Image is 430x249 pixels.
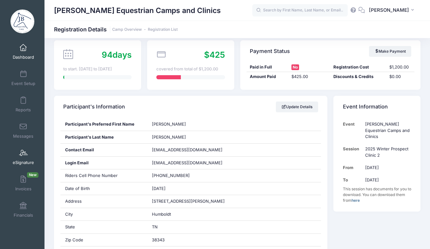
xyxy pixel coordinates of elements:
[54,26,178,33] h1: Registration Details
[289,74,331,80] div: $425.00
[152,173,190,178] span: [PHONE_NUMBER]
[331,74,386,80] div: Discounts & Credits
[8,146,38,168] a: eSignature
[102,49,132,61] div: days
[152,224,158,229] span: TN
[369,7,409,14] span: [PERSON_NAME]
[54,3,221,18] h1: [PERSON_NAME] Equestrian Camps and Clinics
[343,118,362,143] td: Event
[60,234,147,246] div: Zip Code
[60,118,147,131] div: Participant's Preferred First Name
[14,213,33,218] span: Financials
[8,120,38,142] a: Messages
[152,134,186,140] span: [PERSON_NAME]
[60,144,147,156] div: Contact Email
[362,118,411,143] td: [PERSON_NAME] Equestrian Camps and Clinics
[204,50,225,60] span: $425
[386,74,414,80] div: $0.00
[365,3,420,18] button: [PERSON_NAME]
[343,186,411,203] div: This session has documents for you to download. You can download them from
[13,55,34,60] span: Dashboard
[60,208,147,221] div: City
[11,81,35,86] span: Event Setup
[352,198,360,203] a: here
[60,169,147,182] div: Riders Cell Phone Number
[362,161,411,174] td: [DATE]
[112,27,142,32] a: Camp Overview
[362,143,411,161] td: 2025 Winter Prospect Clinic 2
[247,64,289,70] div: Paid in Full
[60,195,147,208] div: Address
[152,186,166,191] span: [DATE]
[8,67,38,89] a: Event Setup
[343,174,362,186] td: To
[16,107,31,113] span: Reports
[369,46,411,57] a: Make Payment
[60,182,147,195] div: Date of Birth
[60,221,147,233] div: State
[291,64,299,70] span: No
[63,98,125,116] h4: Participant's Information
[343,143,362,161] td: Session
[15,186,31,192] span: Invoices
[152,147,222,152] span: [EMAIL_ADDRESS][DOMAIN_NAME]
[152,237,165,242] span: 38343
[13,134,33,139] span: Messages
[8,41,38,63] a: Dashboard
[386,64,414,70] div: $1,200.00
[8,199,38,221] a: Financials
[156,66,225,72] div: covered from total of $1,200.00
[250,42,290,60] h4: Payment Status
[343,161,362,174] td: From
[362,174,411,186] td: [DATE]
[10,10,34,33] img: Jessica Braswell Equestrian Camps and Clinics
[343,98,388,116] h4: Event Information
[8,172,38,194] a: InvoicesNew
[152,212,171,217] span: Humboldt
[152,160,231,166] span: [EMAIL_ADDRESS][DOMAIN_NAME]
[102,50,113,60] span: 94
[247,74,289,80] div: Amount Paid
[13,160,34,165] span: eSignature
[252,4,348,17] input: Search by First Name, Last Name, or Email...
[152,121,186,127] span: [PERSON_NAME]
[60,157,147,169] div: Login Email
[8,93,38,115] a: Reports
[63,66,132,72] div: to start. [DATE] to [DATE]
[276,102,318,112] a: Update Details
[60,131,147,144] div: Participant's Last Name
[148,27,178,32] a: Registration List
[27,172,38,178] span: New
[152,199,225,204] span: [STREET_ADDRESS][PERSON_NAME]
[331,64,386,70] div: Registration Cost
